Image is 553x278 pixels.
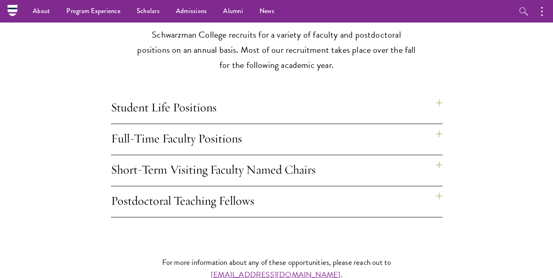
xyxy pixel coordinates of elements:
h4: Short-Term Visiting Faculty Named Chairs [111,155,442,186]
p: Schwarzman College recruits for a variety of faculty and postdoctoral positions on an annual basi... [135,27,418,72]
h4: Full-Time Faculty Positions [111,124,442,155]
h4: Student Life Positions [111,93,442,124]
h4: Postdoctoral Teaching Fellows [111,186,442,217]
